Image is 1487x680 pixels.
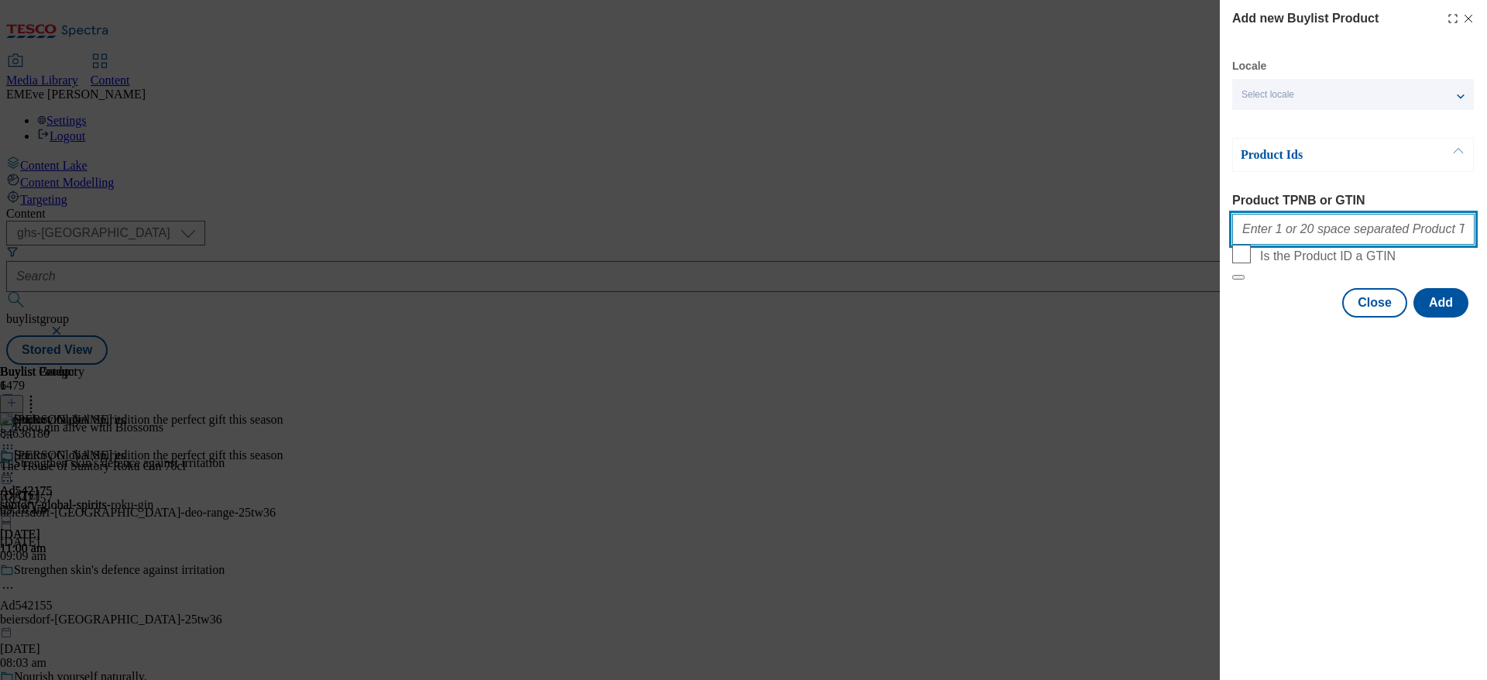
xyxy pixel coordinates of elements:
[1241,89,1294,101] span: Select locale
[1232,62,1266,70] label: Locale
[1232,79,1474,110] button: Select locale
[1232,9,1379,28] h4: Add new Buylist Product
[1241,147,1403,163] p: Product Ids
[1232,194,1475,208] label: Product TPNB or GTIN
[1260,249,1396,263] span: Is the Product ID a GTIN
[1342,288,1407,318] button: Close
[1413,288,1468,318] button: Add
[1232,214,1475,245] input: Enter 1 or 20 space separated Product TPNB or GTIN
